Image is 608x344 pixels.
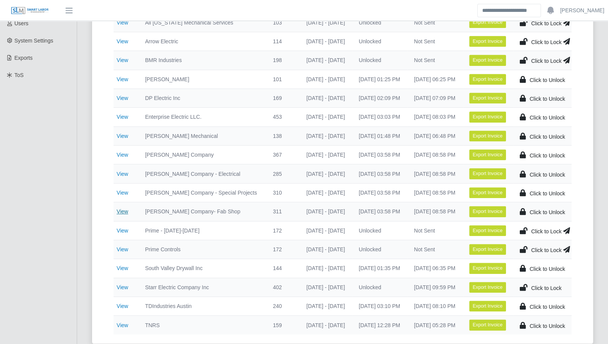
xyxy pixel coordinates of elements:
[529,134,565,140] span: Click to Unlock
[267,278,300,296] td: 402
[117,228,128,234] a: View
[267,126,300,145] td: 138
[529,77,565,83] span: Click to Unlock
[300,202,353,221] td: [DATE] - [DATE]
[408,88,463,107] td: [DATE] 07:09 PM
[117,265,128,271] a: View
[300,278,353,296] td: [DATE] - [DATE]
[531,228,561,234] span: Click to Lock
[267,202,300,221] td: 311
[531,39,561,45] span: Click to Lock
[139,108,267,126] td: Enterprise Electric LLC.
[117,152,128,158] a: View
[300,108,353,126] td: [DATE] - [DATE]
[353,51,408,70] td: Unlocked
[353,13,408,32] td: Unlocked
[408,13,463,32] td: Not Sent
[267,221,300,240] td: 172
[117,208,128,215] a: View
[353,32,408,51] td: Unlocked
[529,209,565,215] span: Click to Unlock
[300,126,353,145] td: [DATE] - [DATE]
[139,88,267,107] td: DP Electric Inc
[117,38,128,44] a: View
[353,146,408,164] td: [DATE] 03:58 PM
[139,146,267,164] td: [PERSON_NAME] Company
[139,51,267,70] td: BMR Industries
[408,126,463,145] td: [DATE] 06:48 PM
[408,32,463,51] td: Not Sent
[139,259,267,278] td: South Valley Drywall Inc
[139,126,267,145] td: [PERSON_NAME] Mechanical
[469,301,506,311] button: Export Invoice
[267,259,300,278] td: 144
[300,297,353,316] td: [DATE] - [DATE]
[353,126,408,145] td: [DATE] 01:48 PM
[267,146,300,164] td: 367
[408,51,463,70] td: Not Sent
[15,20,29,26] span: Users
[139,32,267,51] td: Arrow Electric
[117,190,128,196] a: View
[117,284,128,290] a: View
[469,74,506,85] button: Export Invoice
[300,240,353,259] td: [DATE] - [DATE]
[408,221,463,240] td: Not Sent
[267,183,300,202] td: 310
[267,32,300,51] td: 114
[353,164,408,183] td: [DATE] 03:58 PM
[560,7,604,15] a: [PERSON_NAME]
[353,108,408,126] td: [DATE] 03:03 PM
[408,316,463,334] td: [DATE] 05:28 PM
[469,282,506,293] button: Export Invoice
[300,88,353,107] td: [DATE] - [DATE]
[267,108,300,126] td: 453
[117,303,128,309] a: View
[408,183,463,202] td: [DATE] 08:58 PM
[469,93,506,103] button: Export Invoice
[117,95,128,101] a: View
[469,225,506,236] button: Export Invoice
[531,58,561,64] span: Click to Lock
[139,70,267,88] td: [PERSON_NAME]
[117,57,128,63] a: View
[139,183,267,202] td: [PERSON_NAME] Company - Special Projects
[469,131,506,141] button: Export Invoice
[267,51,300,70] td: 198
[300,164,353,183] td: [DATE] - [DATE]
[529,266,565,272] span: Click to Unlock
[469,206,506,217] button: Export Invoice
[300,51,353,70] td: [DATE] - [DATE]
[267,297,300,316] td: 240
[408,278,463,296] td: [DATE] 09:59 PM
[117,20,128,26] a: View
[117,114,128,120] a: View
[353,183,408,202] td: [DATE] 03:58 PM
[139,297,267,316] td: TDIndustries Austin
[267,88,300,107] td: 169
[139,13,267,32] td: All [US_STATE] Mechanical Services
[139,240,267,259] td: Prime Controls
[469,111,506,122] button: Export Invoice
[139,164,267,183] td: [PERSON_NAME] Company - Electrical
[267,70,300,88] td: 101
[300,259,353,278] td: [DATE] - [DATE]
[469,319,506,330] button: Export Invoice
[353,88,408,107] td: [DATE] 02:09 PM
[408,108,463,126] td: [DATE] 08:03 PM
[11,7,49,15] img: SLM Logo
[353,278,408,296] td: Unlocked
[408,70,463,88] td: [DATE] 06:25 PM
[529,152,565,159] span: Click to Unlock
[469,244,506,255] button: Export Invoice
[267,316,300,334] td: 159
[353,202,408,221] td: [DATE] 03:58 PM
[139,316,267,334] td: TNRS
[469,36,506,47] button: Export Invoice
[267,164,300,183] td: 285
[529,96,565,102] span: Click to Unlock
[300,316,353,334] td: [DATE] - [DATE]
[353,316,408,334] td: [DATE] 12:28 PM
[353,221,408,240] td: Unlocked
[408,297,463,316] td: [DATE] 08:10 PM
